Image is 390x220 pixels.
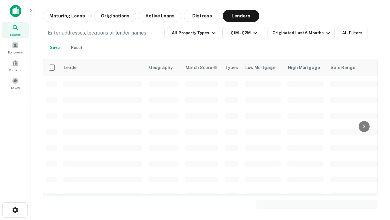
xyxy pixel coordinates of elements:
div: Geography [149,64,173,71]
th: Low Mortgage [242,59,284,76]
div: Low Mortgage [245,64,275,71]
div: Types [225,64,238,71]
button: Active Loans [139,10,181,22]
th: Geography [145,59,182,76]
button: Originations [94,10,136,22]
button: $1M - $2M [222,27,265,39]
div: High Mortgage [288,64,320,71]
a: Borrowers [2,39,29,56]
div: Sale Range [331,64,355,71]
span: Search [10,32,21,37]
button: Lenders [223,10,259,22]
img: capitalize-icon.png [10,5,21,17]
div: Originated Last 6 Months [272,29,332,37]
h6: Match Score [186,64,216,71]
a: Contacts [2,57,29,74]
span: Saved [11,85,20,90]
p: Enter addresses, locations or lender names [48,29,146,37]
button: Distress [184,10,220,22]
button: All Filters [337,27,367,39]
a: Saved [2,75,29,91]
button: Enter addresses, locations or lender names [43,27,165,39]
div: Capitalize uses an advanced AI algorithm to match your search with the best lender. The match sco... [186,64,217,71]
span: Borrowers [8,50,23,55]
iframe: Chat Widget [360,152,390,181]
th: Sale Range [327,59,382,76]
button: Reset [67,42,87,54]
div: Lender [64,64,78,71]
span: Contacts [9,68,21,72]
button: Originated Last 6 Months [268,27,335,39]
button: All Property Types [167,27,220,39]
th: Lender [60,59,145,76]
a: Search [2,22,29,38]
th: Types [222,59,242,76]
button: Maturing Loans [43,10,92,22]
th: High Mortgage [284,59,327,76]
button: Save your search to get updates of matches that match your search criteria. [45,42,65,54]
th: Capitalize uses an advanced AI algorithm to match your search with the best lender. The match sco... [182,59,222,76]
